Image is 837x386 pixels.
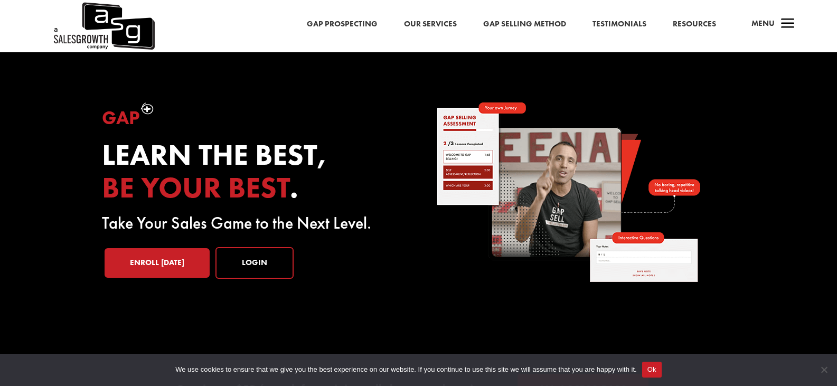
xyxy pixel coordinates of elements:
span: We use cookies to ensure that we give you the best experience on our website. If you continue to ... [175,364,636,375]
a: Testimonials [593,17,646,31]
a: Our Services [404,17,457,31]
a: Gap Selling Method [483,17,566,31]
button: Ok [642,362,662,378]
span: a [777,14,798,35]
span: be your best [102,168,290,206]
a: Gap Prospecting [307,17,378,31]
a: Resources [673,17,716,31]
p: Take Your Sales Game to the Next Level. [102,217,401,230]
span: Gap [102,106,140,130]
img: self-paced-sales-course-online [436,102,700,282]
a: Login [215,247,294,279]
span: Menu [751,18,775,29]
img: plus-symbol-white [140,102,154,115]
span: No [819,364,829,375]
a: Enroll [DATE] [105,248,210,278]
h2: Learn the best, . [102,139,401,209]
